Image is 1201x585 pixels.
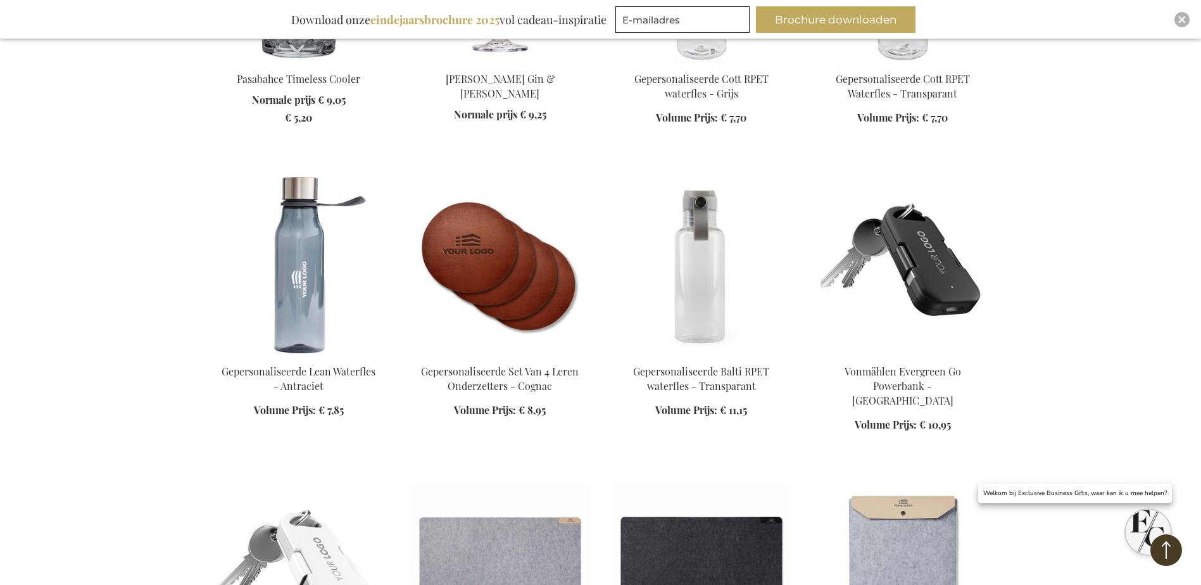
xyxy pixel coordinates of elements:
[446,72,555,100] a: [PERSON_NAME] Gin & [PERSON_NAME]
[285,111,312,124] span: € 5,20
[252,93,315,106] span: Normale prijs
[520,108,546,121] span: € 9,25
[615,6,750,33] input: E-mailadres
[454,403,516,417] span: Volume Prijs:
[410,177,591,354] img: Gepersonaliseerde Set Van 4 Leren Onderzetters - Cognac
[1174,12,1190,27] div: Close
[286,6,612,33] div: Download onze vol cadeau-inspiratie
[318,403,344,417] span: € 7,85
[421,365,579,393] a: Gepersonaliseerde Set Van 4 Leren Onderzetters - Cognac
[611,349,792,361] a: Personalised Balti RPET Water Bottle
[857,111,948,125] a: Volume Prijs: € 7,70
[318,93,346,106] span: € 9,05
[855,418,951,432] a: Volume Prijs: € 10,95
[845,365,961,407] a: Vonmählen Evergreen Go Powerbank - [GEOGRAPHIC_DATA]
[634,72,769,100] a: Gepersonaliseerde Cott RPET waterfles - Grijs
[454,403,546,418] a: Volume Prijs: € 8,95
[519,403,546,417] span: € 8,95
[611,56,792,68] a: Cott RPET water bottle 600 ML
[254,403,316,417] span: Volume Prijs:
[836,72,970,100] a: Gepersonaliseerde Cott RPET Waterfles - Transparant
[410,349,591,361] a: Gepersonaliseerde Set Van 4 Leren Onderzetters - Cognac
[855,418,917,431] span: Volume Prijs:
[857,111,919,124] span: Volume Prijs:
[254,403,344,418] a: Volume Prijs: € 7,85
[720,111,746,124] span: € 7,70
[655,403,747,418] a: Volume Prijs: € 11,15
[454,108,517,121] span: Normale prijs
[237,72,360,85] a: Pasabahce Timeless Cooler
[655,403,717,417] span: Volume Prijs:
[812,177,993,354] img: Vonmählen Evergreen Go Powerbank
[922,111,948,124] span: € 7,70
[370,12,500,27] b: eindejaarsbrochure 2025
[410,56,591,68] a: Toulour Gin & Tonic Glass
[919,418,951,431] span: € 10,95
[1178,16,1186,23] img: Close
[720,403,747,417] span: € 11,15
[756,6,915,33] button: Brochure downloaden
[633,365,769,393] a: Gepersonaliseerde Balti RPET waterfles - Transparant
[611,177,792,354] img: Personalised Balti RPET Water Bottle
[656,111,718,124] span: Volume Prijs:
[208,349,389,361] a: Lean Water Bottle
[615,6,753,37] form: marketing offers and promotions
[208,56,389,68] a: Pasabahce Timeless Cooler
[208,177,389,354] img: Lean Water Bottle
[252,111,346,125] a: € 5,20
[656,111,746,125] a: Volume Prijs: € 7,70
[812,56,993,68] a: Cott RPET water bottle 600 ML
[812,349,993,361] a: Vonmählen Evergreen Go Powerbank
[222,365,375,393] a: Gepersonaliseerde Lean Waterfles - Antraciet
